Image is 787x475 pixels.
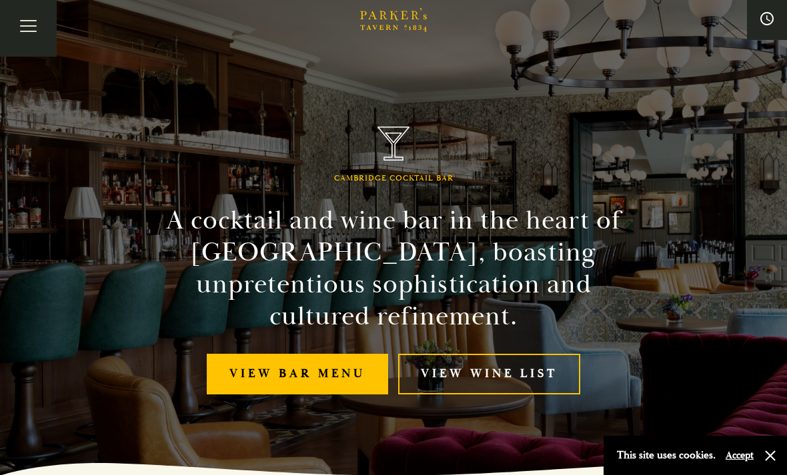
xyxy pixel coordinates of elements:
[377,127,410,161] img: Parker's Tavern Brasserie Cambridge
[334,174,454,183] h1: Cambridge Cocktail Bar
[764,449,777,462] button: Close and accept
[726,449,754,462] button: Accept
[398,354,580,394] a: View Wine List
[143,205,644,332] h2: A cocktail and wine bar in the heart of [GEOGRAPHIC_DATA], boasting unpretentious sophistication ...
[617,446,716,465] p: This site uses cookies.
[207,354,388,394] a: View bar menu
